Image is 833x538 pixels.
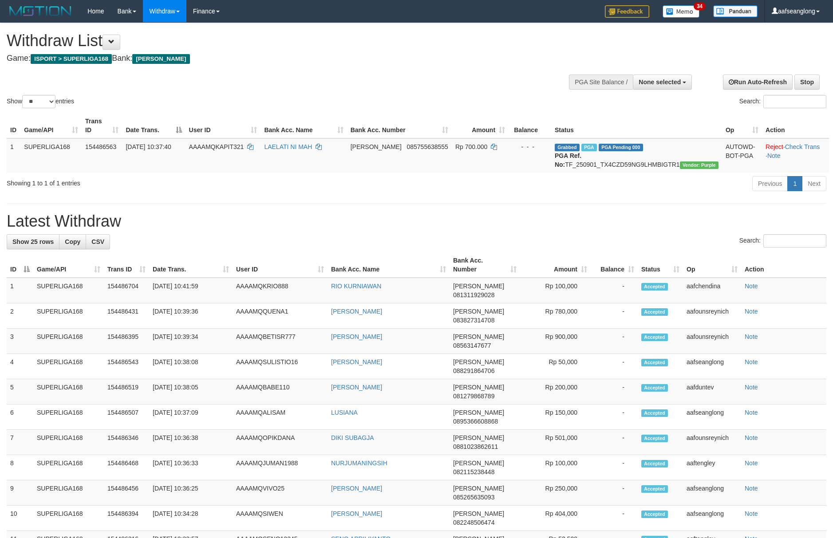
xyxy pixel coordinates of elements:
[33,303,104,329] td: SUPERLIGA168
[722,113,762,138] th: Op: activate to sort column ascending
[641,435,668,442] span: Accepted
[683,303,741,329] td: aafounsreynich
[453,459,504,467] span: [PERSON_NAME]
[763,234,826,247] input: Search:
[591,379,638,404] td: -
[59,234,86,249] a: Copy
[453,393,494,400] span: Copy 081279868789 to clipboard
[453,342,491,349] span: Copy 08563147677 to clipboard
[7,329,33,354] td: 3
[591,252,638,278] th: Balance: activate to sort column ascending
[33,480,104,506] td: SUPERLIGA168
[233,252,328,278] th: User ID: activate to sort column ascending
[7,95,74,108] label: Show entries
[680,161,719,169] span: Vendor URL: https://trx4.1velocity.biz
[20,138,82,173] td: SUPERLIGA168
[331,283,381,290] a: RIO KURNIAWAN
[7,430,33,455] td: 7
[452,113,509,138] th: Amount: activate to sort column ascending
[745,459,758,467] a: Note
[331,358,382,365] a: [PERSON_NAME]
[149,252,233,278] th: Date Trans.: activate to sort column ascending
[12,238,54,245] span: Show 25 rows
[233,329,328,354] td: AAAAMQBETISR777
[450,252,520,278] th: Bank Acc. Number: activate to sort column ascending
[104,404,149,430] td: 154486507
[233,354,328,379] td: AAAAMQSULISTIO16
[453,468,494,475] span: Copy 082115238448 to clipboard
[149,506,233,531] td: [DATE] 10:34:28
[331,308,382,315] a: [PERSON_NAME]
[745,510,758,517] a: Note
[104,455,149,480] td: 154486468
[453,409,504,416] span: [PERSON_NAME]
[104,430,149,455] td: 154486346
[455,143,487,150] span: Rp 700.000
[745,485,758,492] a: Note
[261,113,347,138] th: Bank Acc. Name: activate to sort column ascending
[149,480,233,506] td: [DATE] 10:36:25
[520,404,591,430] td: Rp 150,000
[104,506,149,531] td: 154486394
[663,5,700,18] img: Button%20Memo.svg
[638,252,683,278] th: Status: activate to sort column ascending
[453,384,504,391] span: [PERSON_NAME]
[7,175,340,188] div: Showing 1 to 1 of 1 entries
[104,252,149,278] th: Trans ID: activate to sort column ascending
[641,409,668,417] span: Accepted
[641,485,668,493] span: Accepted
[33,278,104,303] td: SUPERLIGA168
[31,54,112,64] span: ISPORT > SUPERLIGA168
[767,152,781,159] a: Note
[555,144,580,151] span: Grabbed
[641,384,668,392] span: Accepted
[233,506,328,531] td: AAAAMQSIWEN
[453,367,494,374] span: Copy 088291864706 to clipboard
[7,303,33,329] td: 2
[351,143,402,150] span: [PERSON_NAME]
[787,176,802,191] a: 1
[794,75,820,90] a: Stop
[126,143,171,150] span: [DATE] 10:37:40
[149,404,233,430] td: [DATE] 10:37:09
[739,95,826,108] label: Search:
[763,95,826,108] input: Search:
[591,354,638,379] td: -
[186,113,261,138] th: User ID: activate to sort column ascending
[555,152,581,168] b: PGA Ref. No:
[33,404,104,430] td: SUPERLIGA168
[453,443,498,450] span: Copy 0881023862611 to clipboard
[33,430,104,455] td: SUPERLIGA168
[233,455,328,480] td: AAAAMQJUMAN1988
[683,480,741,506] td: aafseanglong
[741,252,826,278] th: Action
[453,317,494,324] span: Copy 083827314708 to clipboard
[520,329,591,354] td: Rp 900,000
[591,430,638,455] td: -
[91,238,104,245] span: CSV
[104,278,149,303] td: 154486704
[33,506,104,531] td: SUPERLIGA168
[641,511,668,518] span: Accepted
[745,434,758,441] a: Note
[20,113,82,138] th: Game/API: activate to sort column ascending
[22,95,55,108] select: Showentries
[453,308,504,315] span: [PERSON_NAME]
[189,143,244,150] span: AAAAMQKAPIT321
[453,333,504,340] span: [PERSON_NAME]
[762,138,829,173] td: · ·
[694,2,706,10] span: 34
[7,32,546,50] h1: Withdraw List
[520,480,591,506] td: Rp 250,000
[512,142,548,151] div: - - -
[722,138,762,173] td: AUTOWD-BOT-PGA
[331,510,382,517] a: [PERSON_NAME]
[453,283,504,290] span: [PERSON_NAME]
[331,384,382,391] a: [PERSON_NAME]
[683,379,741,404] td: aafduntev
[683,404,741,430] td: aafseanglong
[65,238,80,245] span: Copy
[639,79,681,86] span: None selected
[331,434,374,441] a: DIKI SUBAGJA
[7,480,33,506] td: 9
